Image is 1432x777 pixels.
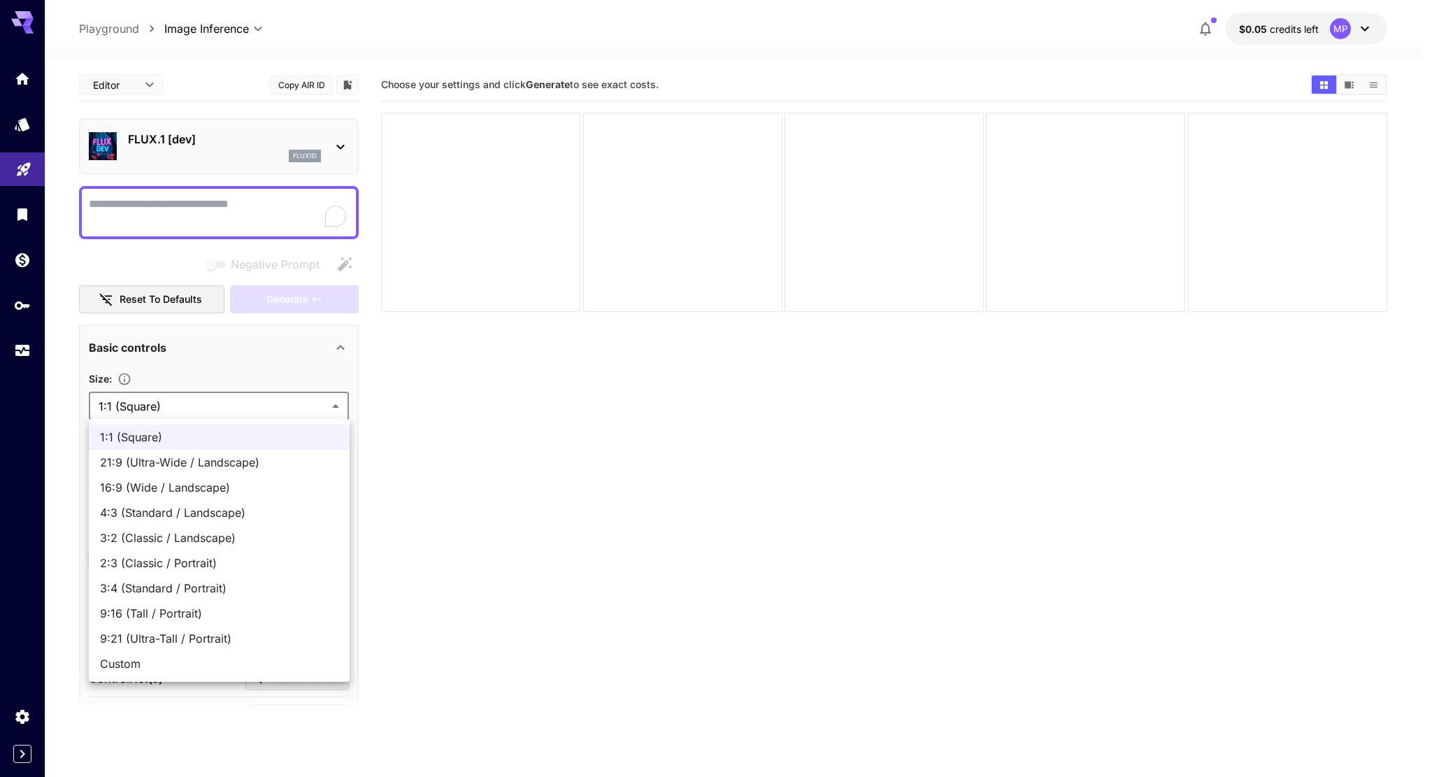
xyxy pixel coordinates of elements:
span: Custom [100,655,338,672]
span: 4:3 (Standard / Landscape) [100,504,338,521]
span: 1:1 (Square) [100,429,338,445]
span: 3:4 (Standard / Portrait) [100,580,338,597]
span: 2:3 (Classic / Portrait) [100,555,338,571]
span: 21:9 (Ultra-Wide / Landscape) [100,454,338,471]
span: 16:9 (Wide / Landscape) [100,479,338,496]
span: 3:2 (Classic / Landscape) [100,529,338,546]
span: 9:21 (Ultra-Tall / Portrait) [100,630,338,647]
span: 9:16 (Tall / Portrait) [100,605,338,622]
